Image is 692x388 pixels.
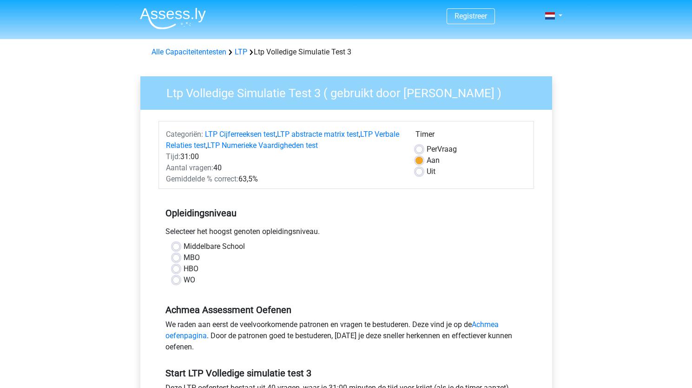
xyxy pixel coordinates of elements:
span: Categoriën: [166,130,203,139]
label: Aan [427,155,440,166]
a: Registreer [455,12,487,20]
div: Selecteer het hoogst genoten opleidingsniveau. [158,226,534,241]
h5: Achmea Assessment Oefenen [165,304,527,315]
h5: Start LTP Volledige simulatie test 3 [165,368,527,379]
a: LTP abstracte matrix test [277,130,359,139]
label: Vraag [427,144,457,155]
label: Middelbare School [184,241,245,252]
span: Tijd: [166,152,180,161]
label: Uit [427,166,435,177]
span: Aantal vragen: [166,163,213,172]
a: LTP [235,47,247,56]
div: Timer [415,129,527,144]
a: LTP Numerieke Vaardigheden test [207,141,318,150]
div: 31:00 [159,151,409,162]
span: Per [427,145,437,154]
div: We raden aan eerst de veelvoorkomende patronen en vragen te bestuderen. Deze vind je op de . Door... [158,319,534,356]
div: 63,5% [159,174,409,185]
div: , , , [159,129,409,151]
div: Ltp Volledige Simulatie Test 3 [148,47,545,58]
label: WO [184,274,195,286]
label: HBO [184,263,198,274]
label: MBO [184,252,200,263]
img: Assessly [140,7,206,29]
a: Alle Capaciteitentesten [152,47,226,56]
span: Gemiddelde % correct: [166,174,238,183]
h5: Opleidingsniveau [165,204,527,222]
div: 40 [159,162,409,174]
a: LTP Cijferreeksen test [205,130,276,139]
h3: Ltp Volledige Simulatie Test 3 ( gebruikt door [PERSON_NAME] ) [155,82,545,100]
